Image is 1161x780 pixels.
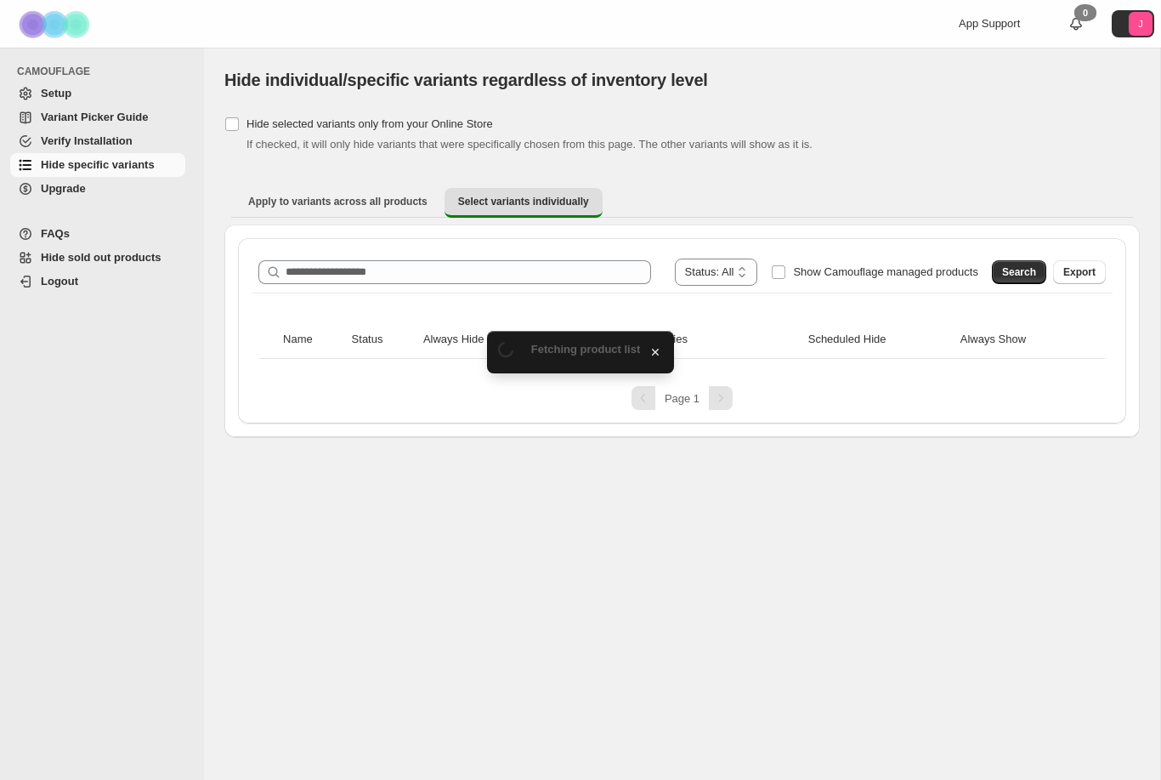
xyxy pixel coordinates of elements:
div: Select variants individually [224,225,1140,437]
span: Avatar with initials J [1129,12,1153,36]
span: Logout [41,275,78,288]
span: Variant Picker Guide [41,111,148,123]
span: App Support [959,17,1020,30]
span: CAMOUFLAGE [17,65,192,78]
span: Hide individual/specific variants regardless of inventory level [224,71,708,89]
span: Hide specific variants [41,158,155,171]
a: Hide specific variants [10,153,185,177]
span: FAQs [41,227,70,240]
span: Select variants individually [458,195,589,208]
th: Name [278,321,347,359]
a: Variant Picker Guide [10,105,185,129]
span: Fetching product list [531,343,641,356]
span: Page 1 [665,392,699,405]
span: Verify Installation [41,134,133,147]
button: Apply to variants across all products [235,188,441,215]
a: Upgrade [10,177,185,201]
text: J [1138,19,1143,29]
span: Setup [41,87,71,100]
span: Show Camouflage managed products [793,265,978,278]
button: Export [1053,260,1106,284]
th: Scheduled Hide [803,321,955,359]
th: Selected/Excluded Countries [541,321,803,359]
a: Verify Installation [10,129,185,153]
img: Camouflage [14,1,99,48]
button: Select variants individually [445,188,603,218]
a: Hide sold out products [10,246,185,270]
span: Hide selected variants only from your Online Store [246,117,493,130]
div: 0 [1074,4,1096,21]
a: 0 [1068,15,1085,32]
th: Status [347,321,418,359]
th: Always Show [955,321,1086,359]
span: Upgrade [41,182,86,195]
a: Setup [10,82,185,105]
nav: Pagination [252,386,1113,410]
span: Apply to variants across all products [248,195,428,208]
span: If checked, it will only hide variants that were specifically chosen from this page. The other va... [246,138,813,151]
span: Export [1063,265,1096,279]
span: Hide sold out products [41,251,161,264]
a: FAQs [10,222,185,246]
a: Logout [10,270,185,293]
button: Avatar with initials J [1112,10,1154,37]
th: Always Hide [418,321,541,359]
span: Search [1002,265,1036,279]
button: Search [992,260,1046,284]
